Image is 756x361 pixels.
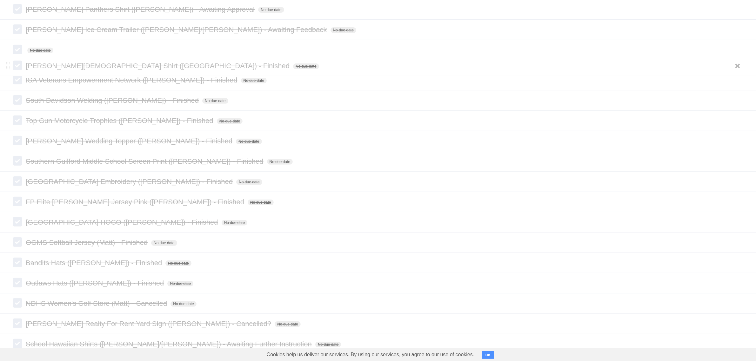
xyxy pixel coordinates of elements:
label: Done [13,217,22,226]
label: Done [13,4,22,14]
label: Done [13,45,22,54]
span: ISA Veterans Empowerment Network ([PERSON_NAME]) - Finished [26,76,239,84]
span: Bandits Hats ([PERSON_NAME]) - Finished [26,259,164,267]
label: Done [13,339,22,348]
span: OGMS Softball Jersey (Matt) - Finished [26,239,149,246]
span: No due date [151,240,177,246]
span: No due date [258,7,284,13]
label: Done [13,115,22,125]
span: No due date [248,200,273,205]
span: FP Elite [PERSON_NAME] Jersey Pink ([PERSON_NAME]) - Finished [26,198,246,206]
span: No due date [236,179,262,185]
span: [PERSON_NAME] Ice Cream Trailer ([PERSON_NAME]/[PERSON_NAME]) - Awaiting Feedback [26,26,328,34]
span: No due date [267,159,293,165]
span: No due date [275,321,300,327]
span: No due date [236,139,262,144]
span: [GEOGRAPHIC_DATA] Embroidery ([PERSON_NAME]) - Finished [26,178,234,186]
label: Done [13,176,22,186]
span: [PERSON_NAME] Panthers Shirt ([PERSON_NAME]) - Awaiting Approval [26,5,256,13]
span: Cookies help us deliver our services. By using our services, you agree to our use of cookies. [260,348,481,361]
label: Done [13,24,22,34]
span: South Davidson Welding ([PERSON_NAME]) - Finished [26,96,200,104]
span: [PERSON_NAME][DEMOGRAPHIC_DATA] Shirt ([GEOGRAPHIC_DATA]) - Finished [26,62,291,70]
span: No due date [167,281,193,286]
span: No due date [171,301,196,307]
label: Done [13,318,22,328]
span: No due date [222,220,247,226]
span: Southern Guilford Middle School Screen Print ([PERSON_NAME]) - Finished [26,157,265,165]
label: Done [13,258,22,267]
button: OK [482,351,494,359]
span: No due date [331,27,356,33]
label: Done [13,156,22,166]
span: No due date [241,78,267,83]
span: No due date [202,98,228,104]
span: Outlaws Hats ([PERSON_NAME]) - Finished [26,279,165,287]
label: Done [13,237,22,247]
span: Top Gun Motorcycle Trophies ([PERSON_NAME]) - Finished [26,117,215,125]
span: No due date [217,118,243,124]
label: Done [13,278,22,287]
span: [GEOGRAPHIC_DATA] HOCO ([PERSON_NAME]) - Finished [26,218,220,226]
span: School Hawaiian Shirts ([PERSON_NAME]/[PERSON_NAME]) - Awaiting Further Instruction [26,340,313,348]
span: NDHS Women's Golf Store (Matt) - Cancelled [26,299,169,307]
span: [PERSON_NAME] Realty For Rent Yard Sign ([PERSON_NAME]) - Cancelled? [26,320,273,328]
label: Done [13,75,22,84]
span: No due date [293,63,319,69]
label: Done [13,95,22,105]
span: No due date [165,260,191,266]
label: Done [13,61,22,70]
label: Done [13,136,22,145]
label: Done [13,298,22,308]
label: Done [13,197,22,206]
span: No due date [27,48,53,53]
span: [PERSON_NAME] Wedding Topper ([PERSON_NAME]) - Finished [26,137,234,145]
span: No due date [315,342,341,347]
